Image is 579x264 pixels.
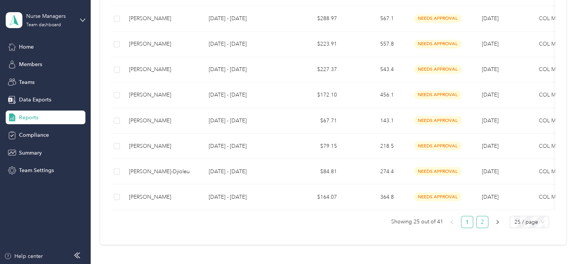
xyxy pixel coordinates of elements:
p: [DATE] - [DATE] [209,65,280,74]
span: [DATE] [482,15,499,22]
div: Page Size [510,216,549,228]
span: [DATE] [482,92,499,98]
li: Next Page [491,216,503,228]
span: Compliance [19,131,49,139]
div: [PERSON_NAME] [129,40,197,48]
p: [DATE] - [DATE] [209,91,280,99]
span: needs approval [414,65,462,74]
td: $288.97 [286,6,343,32]
span: Reports [19,114,38,122]
li: 2 [476,216,488,228]
td: 143.1 [343,108,400,133]
iframe: Everlance-gr Chat Button Frame [537,221,579,264]
li: Previous Page [446,216,458,228]
div: [PERSON_NAME] [129,193,197,201]
td: $223.91 [286,32,343,57]
button: left [446,216,458,228]
span: Members [19,60,42,68]
li: 1 [461,216,473,228]
p: [DATE] - [DATE] [209,167,280,175]
td: $227.37 [286,57,343,82]
div: [PERSON_NAME] [129,91,197,99]
div: [PERSON_NAME] [129,14,197,23]
td: $84.81 [286,159,343,184]
td: 557.8 [343,32,400,57]
p: [DATE] - [DATE] [209,116,280,125]
span: [DATE] [482,168,499,174]
p: [DATE] - [DATE] [209,14,280,23]
button: right [491,216,503,228]
span: needs approval [414,116,462,125]
div: [PERSON_NAME] [129,116,197,125]
td: $67.71 [286,108,343,133]
span: Team Settings [19,166,54,174]
td: 218.5 [343,133,400,159]
span: 25 / page [514,216,544,228]
span: [DATE] [482,193,499,200]
td: 567.1 [343,6,400,32]
a: 1 [461,216,473,228]
td: 456.1 [343,82,400,108]
p: [DATE] - [DATE] [209,142,280,150]
span: Summary [19,149,42,157]
span: needs approval [414,14,462,23]
span: right [495,220,500,224]
td: $79.15 [286,133,343,159]
button: Help center [4,252,43,260]
span: [DATE] [482,117,499,123]
div: [PERSON_NAME] [129,65,197,74]
span: left [450,220,454,224]
td: 364.8 [343,184,400,210]
p: [DATE] - [DATE] [209,40,280,48]
td: $172.10 [286,82,343,108]
td: 274.4 [343,159,400,184]
div: [PERSON_NAME] [129,142,197,150]
span: Showing 25 out of 41 [391,216,443,227]
div: [PERSON_NAME]-Djioleu [129,167,197,175]
span: needs approval [414,141,462,150]
p: [DATE] - [DATE] [209,193,280,201]
span: Teams [19,78,35,86]
span: [DATE] [482,41,499,47]
div: Nurse Managers [26,12,74,20]
span: [DATE] [482,66,499,73]
span: Home [19,43,34,51]
a: 2 [477,216,488,228]
span: needs approval [414,192,462,201]
span: Data Exports [19,96,51,104]
span: needs approval [414,167,462,175]
td: $164.07 [286,184,343,210]
span: needs approval [414,40,462,48]
span: needs approval [414,90,462,99]
td: 543.4 [343,57,400,82]
span: [DATE] [482,142,499,149]
div: Team dashboard [26,23,61,27]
